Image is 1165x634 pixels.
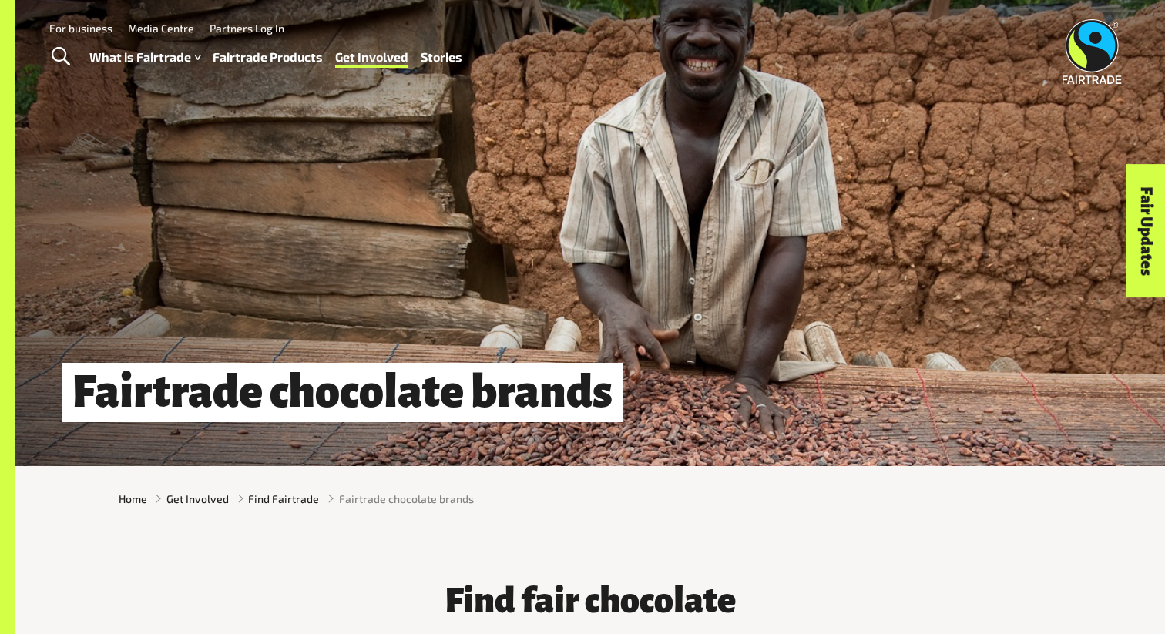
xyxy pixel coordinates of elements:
[210,22,284,35] a: Partners Log In
[62,363,623,422] h1: Fairtrade chocolate brands
[166,491,229,507] a: Get Involved
[339,491,474,507] span: Fairtrade chocolate brands
[248,491,319,507] a: Find Fairtrade
[1063,19,1122,84] img: Fairtrade Australia New Zealand logo
[213,46,323,69] a: Fairtrade Products
[335,46,408,69] a: Get Involved
[49,22,112,35] a: For business
[119,491,147,507] a: Home
[89,46,200,69] a: What is Fairtrade
[42,38,79,76] a: Toggle Search
[359,582,821,620] h3: Find fair chocolate
[128,22,194,35] a: Media Centre
[421,46,462,69] a: Stories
